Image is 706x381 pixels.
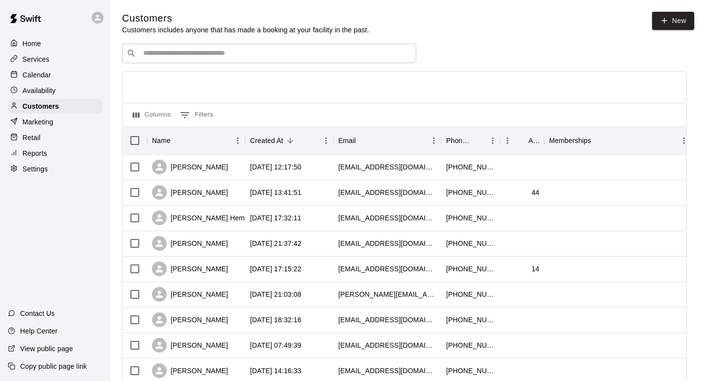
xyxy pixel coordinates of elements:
button: Menu [427,133,441,148]
p: Availability [23,86,56,95]
a: Customers [8,99,102,114]
a: Home [8,36,102,51]
div: 2025-08-27 07:49:39 [250,340,302,350]
div: Age [500,127,544,154]
p: Services [23,54,50,64]
div: ashleighmbarron@gmail.com [338,340,436,350]
a: Calendar [8,68,102,82]
div: +14434786965 [446,366,495,376]
div: 2025-09-03 21:37:42 [250,238,302,248]
div: 2025-09-04 17:32:11 [250,213,302,223]
p: Home [23,39,41,48]
button: Sort [591,134,605,147]
div: +14074916599 [446,162,495,172]
div: Age [529,127,539,154]
div: [PERSON_NAME] [152,185,228,200]
div: prcfastpitch@gmail.com [338,188,436,197]
div: melrosa01@gmail.com [338,162,436,172]
button: Sort [283,134,297,147]
div: alobus85@gmail.com [338,315,436,325]
div: +14437507391 [446,264,495,274]
p: Marketing [23,117,53,127]
div: +14439870371 [446,188,495,197]
button: Menu [677,133,691,148]
div: +14107180220 [446,340,495,350]
button: Sort [472,134,485,147]
button: Menu [319,133,333,148]
div: Email [333,127,441,154]
div: Email [338,127,356,154]
p: View public page [20,344,73,354]
p: Help Center [20,326,57,336]
div: mandi8474@icloud.com [338,366,436,376]
div: +14107109730 [446,238,495,248]
p: Copy public page link [20,361,87,371]
p: Settings [23,164,48,174]
button: Menu [485,133,500,148]
div: [PERSON_NAME] [152,262,228,276]
div: [PERSON_NAME] [152,312,228,327]
a: Availability [8,83,102,98]
a: Services [8,52,102,67]
div: Memberships [549,127,591,154]
div: [PERSON_NAME] [152,236,228,251]
button: Menu [230,133,245,148]
div: Phone Number [446,127,472,154]
p: Reports [23,148,47,158]
a: Settings [8,162,102,176]
div: 2025-09-03 17:15:22 [250,264,302,274]
div: elwoodh28@gmail.com [338,213,436,223]
div: [PERSON_NAME] Hemmeain [152,211,264,225]
a: New [652,12,694,30]
a: Retail [8,130,102,145]
div: terri.dukes@amedisys.com [338,289,436,299]
div: Phone Number [441,127,500,154]
button: Sort [171,134,184,147]
p: Customers [23,101,59,111]
div: 2025-08-30 21:03:08 [250,289,302,299]
h5: Customers [122,12,369,25]
div: 2025-08-29 18:32:16 [250,315,302,325]
div: 2025-09-09 13:41:51 [250,188,302,197]
button: Select columns [130,107,174,123]
div: Name [152,127,171,154]
div: 2025-09-10 12:17:50 [250,162,302,172]
div: Created At [245,127,333,154]
p: Contact Us [20,309,55,318]
div: 2025-08-26 14:16:33 [250,366,302,376]
div: Name [147,127,245,154]
div: +14436048159 [446,315,495,325]
p: Retail [23,133,41,143]
p: Customers includes anyone that has made a booking at your facility in the past. [122,25,369,35]
div: michaelfeenster@outlook.com [338,264,436,274]
div: Memberships [544,127,691,154]
div: +14432268507 [446,289,495,299]
button: Sort [515,134,529,147]
div: [PERSON_NAME] [152,160,228,174]
div: 44 [531,188,539,197]
button: Sort [356,134,370,147]
div: Created At [250,127,283,154]
div: Search customers by name or email [122,44,416,63]
div: [PERSON_NAME] [152,287,228,302]
div: [PERSON_NAME] [152,338,228,353]
div: 14 [531,264,539,274]
p: Calendar [23,70,51,80]
a: Marketing [8,115,102,129]
div: jab045@yahoo.com [338,238,436,248]
a: Reports [8,146,102,161]
div: [PERSON_NAME] [152,363,228,378]
button: Show filters [177,107,216,123]
button: Menu [500,133,515,148]
div: +14432786070 [446,213,495,223]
